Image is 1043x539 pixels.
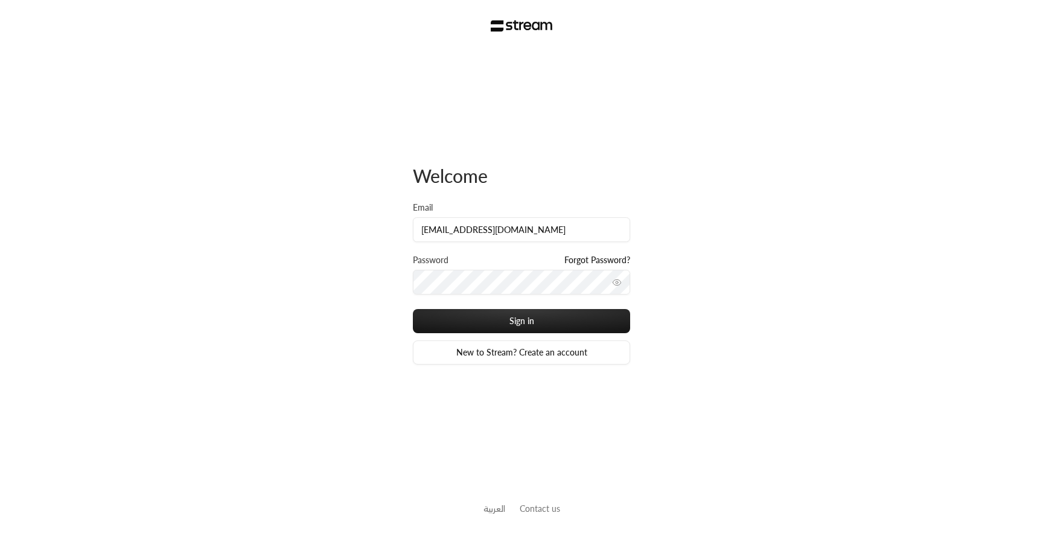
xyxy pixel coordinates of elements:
[483,497,505,520] a: العربية
[564,254,630,266] a: Forgot Password?
[607,273,627,292] button: toggle password visibility
[520,502,560,515] button: Contact us
[413,309,630,333] button: Sign in
[413,202,433,214] label: Email
[413,340,630,365] a: New to Stream? Create an account
[413,254,448,266] label: Password
[413,165,488,187] span: Welcome
[491,20,553,32] img: Stream Logo
[520,503,560,514] a: Contact us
